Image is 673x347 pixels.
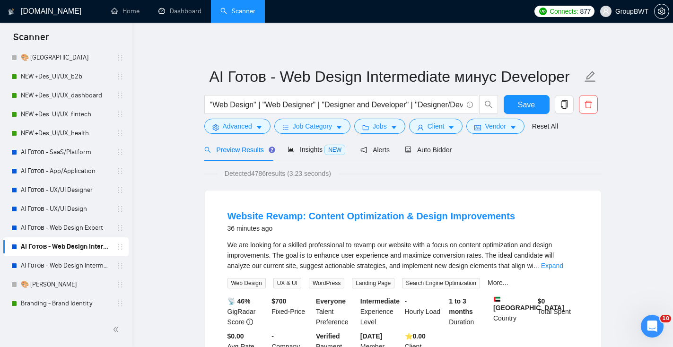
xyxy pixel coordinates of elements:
[479,95,498,114] button: search
[116,111,124,118] span: holder
[6,30,56,50] span: Scanner
[360,146,390,154] span: Alerts
[494,296,500,303] img: 🇦🇪
[21,48,111,67] a: 🎨 [GEOGRAPHIC_DATA]
[21,218,111,237] a: AI Готов - Web Design Expert
[491,296,536,327] div: Country
[220,7,255,15] a: searchScanner
[360,297,400,305] b: Intermediate
[504,95,550,114] button: Save
[8,4,15,19] img: logo
[227,211,516,221] a: Website Revamp: Content Optimization & Design Improvements
[428,121,445,131] span: Client
[449,297,473,315] b: 1 to 3 months
[116,148,124,156] span: holder
[405,297,407,305] b: -
[391,124,397,131] span: caret-down
[113,325,122,334] span: double-left
[212,124,219,131] span: setting
[405,332,426,340] b: ⭐️ 0.00
[21,256,111,275] a: AI Готов - Web Design Intermediate минус Development
[116,167,124,175] span: holder
[246,319,253,325] span: info-circle
[488,279,508,286] a: More...
[223,121,252,131] span: Advanced
[373,121,387,131] span: Jobs
[541,262,563,269] a: Expand
[21,86,111,105] a: NEW +Des_UI/UX_dashboard
[467,102,473,108] span: info-circle
[116,92,124,99] span: holder
[116,73,124,80] span: holder
[218,168,338,179] span: Detected 4786 results (3.23 seconds)
[354,119,405,134] button: folderJobscaret-down
[282,124,289,131] span: bars
[485,121,506,131] span: Vendor
[654,8,669,15] a: setting
[21,162,111,181] a: AI Готов - App/Application
[116,243,124,251] span: holder
[316,332,340,340] b: Verified
[539,8,547,15] img: upwork-logo.png
[21,181,111,200] a: AI Готов - UX/UI Designer
[271,332,274,340] b: -
[480,100,498,109] span: search
[403,296,447,327] div: Hourly Load
[21,237,111,256] a: AI Готов - Web Design Intermediate минус Developer
[21,124,111,143] a: NEW +Des_UI/UX_health
[116,262,124,269] span: holder
[210,65,582,88] input: Scanner name...
[555,100,573,109] span: copy
[314,296,358,327] div: Talent Preference
[116,300,124,307] span: holder
[580,6,591,17] span: 877
[204,119,271,134] button: settingAdvancedcaret-down
[550,6,578,17] span: Connects:
[116,186,124,194] span: holder
[309,278,344,288] span: WordPress
[21,294,111,313] a: Branding - Brand Identity
[288,146,345,153] span: Insights
[402,278,480,288] span: Search Engine Optimization
[268,146,276,154] div: Tooltip anchor
[360,332,382,340] b: [DATE]
[538,297,545,305] b: $ 0
[21,143,111,162] a: AI Готов - SaaS/Platform
[210,99,463,111] input: Search Freelance Jobs...
[274,119,350,134] button: barsJob Categorycaret-down
[204,147,211,153] span: search
[227,223,516,234] div: 36 minutes ago
[584,70,596,83] span: edit
[227,297,251,305] b: 📡 46%
[405,147,411,153] span: robot
[256,124,262,131] span: caret-down
[116,130,124,137] span: holder
[579,100,597,109] span: delete
[352,278,394,288] span: Landing Page
[226,296,270,327] div: GigRadar Score
[111,7,140,15] a: homeHome
[358,296,403,327] div: Experience Level
[466,119,524,134] button: idcardVendorcaret-down
[227,241,554,269] span: We are looking for a skilled professional to revamp our website with a focus on content optimizat...
[158,7,201,15] a: dashboardDashboard
[532,121,558,131] a: Reset All
[293,121,332,131] span: Job Category
[654,4,669,19] button: setting
[116,281,124,288] span: holder
[579,95,598,114] button: delete
[555,95,574,114] button: copy
[324,145,345,155] span: NEW
[21,105,111,124] a: NEW +Des_UI/UX_fintech
[518,99,535,111] span: Save
[536,296,580,327] div: Total Spent
[271,297,286,305] b: $ 700
[362,124,369,131] span: folder
[116,224,124,232] span: holder
[417,124,424,131] span: user
[227,240,578,271] div: We are looking for a skilled professional to revamp our website with a focus on content optimizat...
[447,296,491,327] div: Duration
[603,8,609,15] span: user
[116,205,124,213] span: holder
